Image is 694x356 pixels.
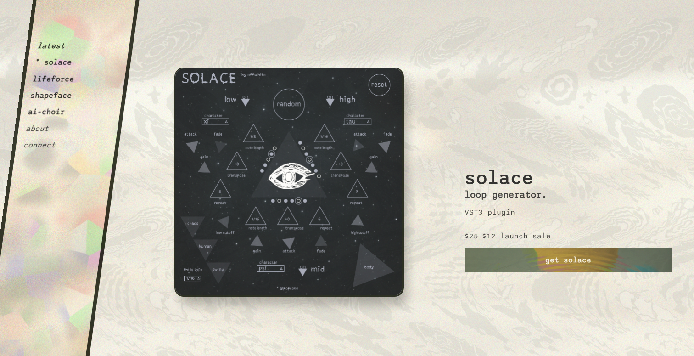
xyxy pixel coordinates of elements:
button: ai-choir [28,107,66,117]
button: lifeforce [32,74,75,84]
button: latest [37,41,66,51]
button: connect [23,141,56,150]
button: about [25,124,50,133]
button: * solace [34,58,73,67]
a: get solace [465,248,672,272]
p: $25 [465,232,478,241]
h3: loop generator. [465,189,547,200]
p: $12 launch sale [482,232,551,241]
img: solace.0d278a0e.png [174,68,404,297]
button: shapeface [30,91,73,100]
p: VST3 plugin [465,208,515,217]
h2: solace [465,84,533,189]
